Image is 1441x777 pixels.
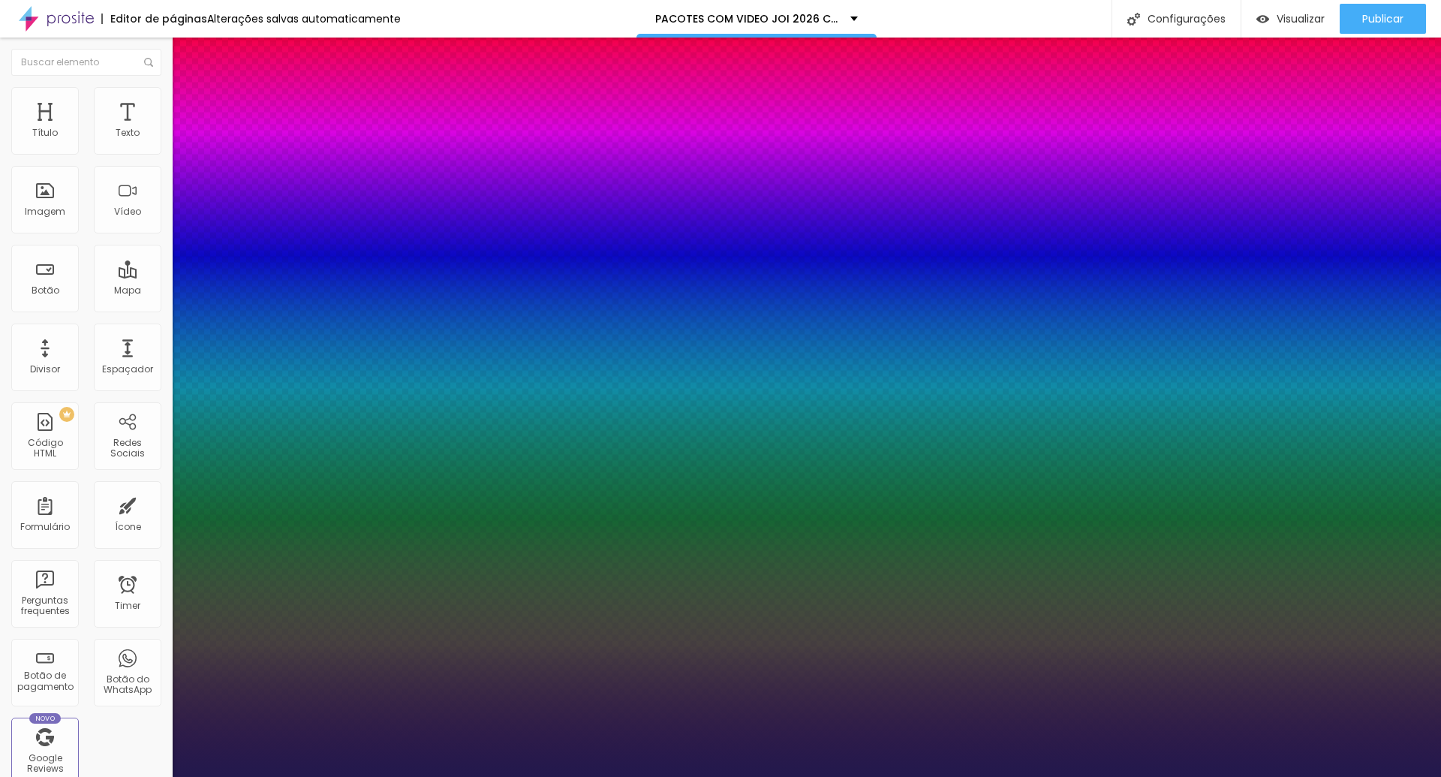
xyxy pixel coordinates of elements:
img: view-1.svg [1256,13,1269,26]
div: Título [32,128,58,138]
span: Publicar [1362,13,1403,25]
div: Redes Sociais [98,438,157,459]
div: Imagem [25,206,65,217]
img: Icone [144,58,153,67]
div: Botão [32,285,59,296]
div: Perguntas frequentes [15,595,74,617]
div: Espaçador [102,364,153,375]
div: Formulário [20,522,70,532]
button: Publicar [1340,4,1426,34]
div: Editor de páginas [101,14,207,24]
p: PACOTES COM VIDEO JOI 2026 Casamento - FOTO e VIDEO [655,14,839,24]
div: Mapa [114,285,141,296]
div: Divisor [30,364,60,375]
div: Novo [29,713,62,724]
img: Icone [1127,13,1140,26]
div: Timer [115,601,140,611]
div: Vídeo [114,206,141,217]
div: Alterações salvas automaticamente [207,14,401,24]
div: Ícone [115,522,141,532]
div: Google Reviews [15,753,74,775]
div: Botão de pagamento [15,670,74,692]
input: Buscar elemento [11,49,161,76]
div: Texto [116,128,140,138]
span: Visualizar [1277,13,1325,25]
button: Visualizar [1241,4,1340,34]
div: Botão do WhatsApp [98,674,157,696]
div: Código HTML [15,438,74,459]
